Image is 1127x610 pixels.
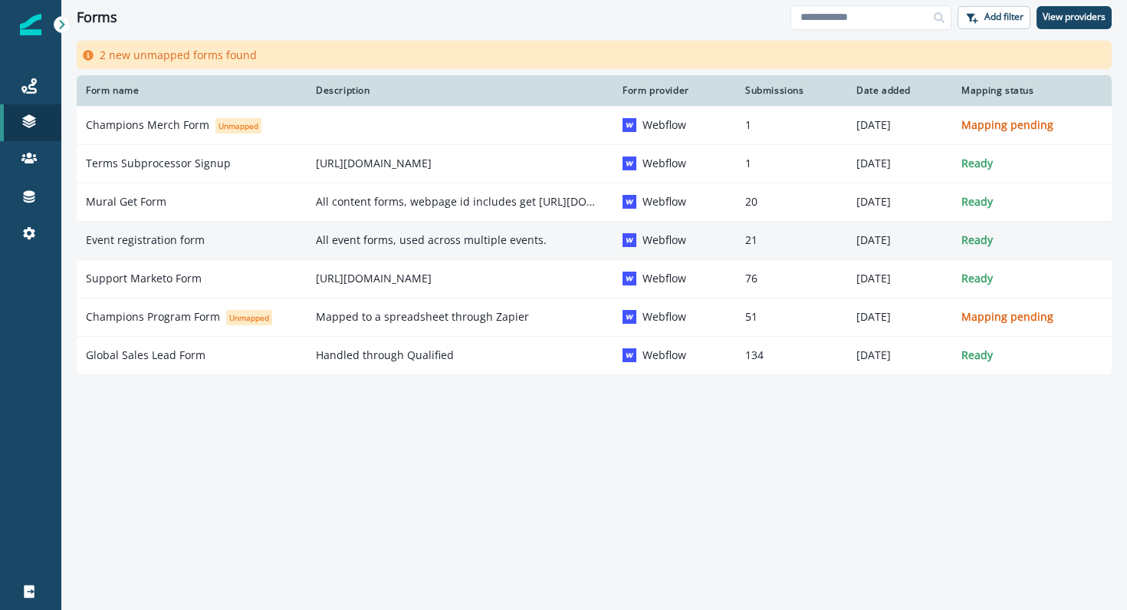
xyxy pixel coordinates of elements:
[856,117,943,133] p: [DATE]
[958,6,1030,29] button: Add filter
[745,271,838,286] p: 76
[86,348,205,363] p: Global Sales Lead Form
[623,84,727,97] div: Form provider
[86,271,202,286] p: Support Marketo Form
[745,309,838,325] p: 51
[856,232,943,248] p: [DATE]
[77,298,1112,336] a: Champions Program FormUnmappedMapped to a spreadsheet through ZapierWebflowWebflow51[DATE]Mapping...
[86,84,297,97] div: Form name
[77,221,1112,259] a: Event registration formAll event forms, used across multiple events.WebflowWebflow21[DATE]Ready
[961,348,1102,363] p: Ready
[86,309,220,325] p: Champions Program Form
[623,272,636,285] img: Webflow
[642,194,686,209] p: Webflow
[77,183,1112,221] a: Mural Get FormAll content forms, webpage id includes get [URL][DOMAIN_NAME]WebflowWebflow20[DATE]...
[856,271,943,286] p: [DATE]
[623,233,636,247] img: Webflow
[984,12,1024,22] p: Add filter
[961,232,1102,248] p: Ready
[623,348,636,362] img: Webflow
[745,194,838,209] p: 20
[961,84,1102,97] div: Mapping status
[642,348,686,363] p: Webflow
[86,194,166,209] p: Mural Get Form
[316,309,604,325] p: Mapped to a spreadsheet through Zapier
[316,156,604,171] p: [URL][DOMAIN_NAME]
[100,47,257,63] p: 2 new unmapped forms found
[745,156,838,171] p: 1
[642,271,686,286] p: Webflow
[316,271,604,286] p: [URL][DOMAIN_NAME]
[961,156,1102,171] p: Ready
[623,118,636,132] img: Webflow
[77,9,117,26] h1: Forms
[961,194,1102,209] p: Ready
[856,156,943,171] p: [DATE]
[642,156,686,171] p: Webflow
[77,259,1112,298] a: Support Marketo Form[URL][DOMAIN_NAME]WebflowWebflow76[DATE]Ready
[20,14,41,35] img: Inflection
[316,232,604,248] p: All event forms, used across multiple events.
[226,310,272,325] span: Unmapped
[745,84,838,97] div: Submissions
[961,309,1102,325] p: Mapping pending
[623,310,636,324] img: Webflow
[961,271,1102,286] p: Ready
[623,195,636,209] img: Webflow
[745,232,838,248] p: 21
[86,117,209,133] p: Champions Merch Form
[1043,12,1106,22] p: View providers
[77,336,1112,374] a: Global Sales Lead FormHandled through QualifiedWebflowWebflow134[DATE]Ready
[745,117,838,133] p: 1
[961,117,1102,133] p: Mapping pending
[86,156,231,171] p: Terms Subprocessor Signup
[642,117,686,133] p: Webflow
[745,348,838,363] p: 134
[316,194,604,209] p: All content forms, webpage id includes get [URL][DOMAIN_NAME]
[856,309,943,325] p: [DATE]
[316,348,604,363] p: Handled through Qualified
[642,232,686,248] p: Webflow
[86,232,205,248] p: Event registration form
[316,84,604,97] div: Description
[856,194,943,209] p: [DATE]
[856,84,943,97] div: Date added
[1037,6,1112,29] button: View providers
[623,157,636,170] img: Webflow
[77,144,1112,183] a: Terms Subprocessor Signup[URL][DOMAIN_NAME]WebflowWebflow1[DATE]Ready
[856,348,943,363] p: [DATE]
[215,118,261,134] span: Unmapped
[77,106,1112,144] a: Champions Merch FormUnmappedWebflowWebflow1[DATE]Mapping pending
[642,309,686,325] p: Webflow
